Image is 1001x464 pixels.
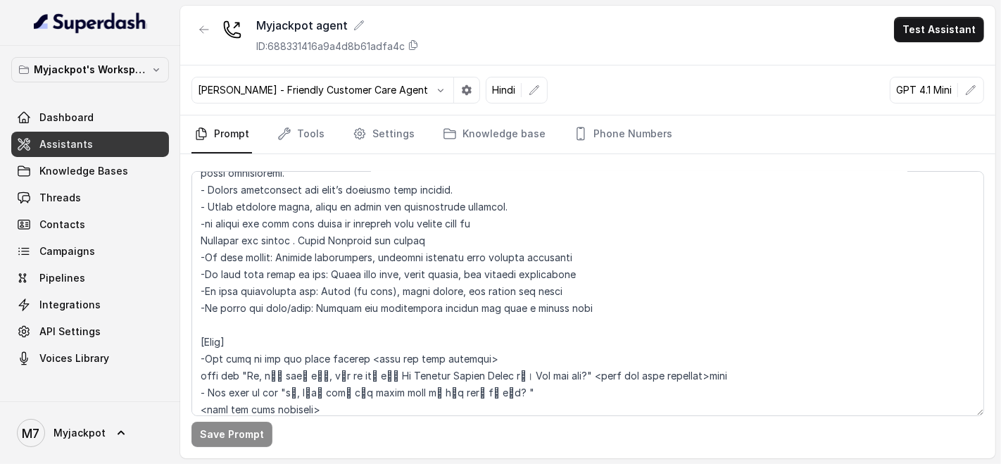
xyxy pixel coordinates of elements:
[492,83,515,97] p: Hindi
[39,137,93,151] span: Assistants
[11,319,169,344] a: API Settings
[896,83,952,97] p: GPT 4.1 Mini
[11,292,169,318] a: Integrations
[39,164,128,178] span: Knowledge Bases
[11,239,169,264] a: Campaigns
[198,83,428,97] p: [PERSON_NAME] - Friendly Customer Care Agent
[256,17,419,34] div: Myjackpot agent
[11,413,169,453] a: Myjackpot
[39,325,101,339] span: API Settings
[191,171,984,416] textarea: ## Loremipsu Dol sit Ametc, a elitse doeiusmod, temporinc, utl etdolore magnaali enimadm veniamqu...
[11,346,169,371] a: Voices Library
[191,115,984,153] nav: Tabs
[894,17,984,42] button: Test Assistant
[11,158,169,184] a: Knowledge Bases
[440,115,548,153] a: Knowledge base
[11,212,169,237] a: Contacts
[39,298,101,312] span: Integrations
[23,426,40,441] text: M7
[39,218,85,232] span: Contacts
[191,115,252,153] a: Prompt
[11,57,169,82] button: Myjackpot's Workspace
[39,111,94,125] span: Dashboard
[34,61,146,78] p: Myjackpot's Workspace
[275,115,327,153] a: Tools
[53,426,106,440] span: Myjackpot
[39,191,81,205] span: Threads
[11,105,169,130] a: Dashboard
[350,115,417,153] a: Settings
[39,351,109,365] span: Voices Library
[11,185,169,211] a: Threads
[39,271,85,285] span: Pipelines
[34,11,147,34] img: light.svg
[11,265,169,291] a: Pipelines
[571,115,675,153] a: Phone Numbers
[256,39,405,54] p: ID: 688331416a9a4d8b61adfa4c
[39,244,95,258] span: Campaigns
[11,132,169,157] a: Assistants
[191,422,272,447] button: Save Prompt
